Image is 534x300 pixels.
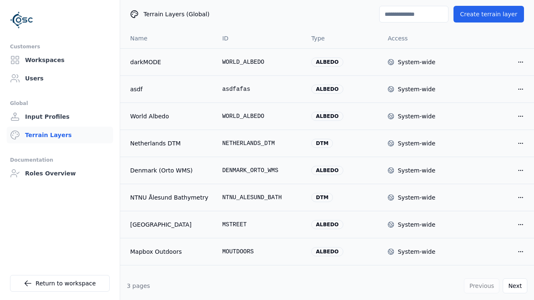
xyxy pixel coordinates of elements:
div: Documentation [10,155,110,165]
button: Next [503,278,527,293]
a: NTNU Ålesund Bathymetry [130,193,209,202]
div: System-wide [398,220,435,229]
div: WORLD_ALBEDO [222,58,298,66]
div: DENMARK_ORTO_WMS [222,166,298,175]
a: Users [7,70,113,87]
div: WORLD_ALBEDO [222,112,298,120]
div: Global [10,98,110,108]
button: Create terrain layer [453,6,524,22]
div: dtm [311,193,333,202]
a: darkMODE [130,58,209,66]
a: [GEOGRAPHIC_DATA] [130,220,209,229]
a: Mapbox Outdoors [130,247,209,256]
img: Logo [10,8,33,32]
a: Netherlands DTM [130,139,209,147]
div: MSTREET [222,220,298,229]
a: Workspaces [7,52,113,68]
a: Denmark (Orto WMS) [130,166,209,175]
div: dtm [311,139,333,148]
div: albedo [311,166,343,175]
a: Input Profiles [7,108,113,125]
th: Type [305,28,381,48]
a: World Albedo [130,112,209,120]
a: Return to workspace [10,275,110,292]
span: Terrain Layers (Global) [144,10,209,18]
div: System-wide [398,193,435,202]
div: albedo [311,247,343,256]
div: albedo [311,220,343,229]
div: albedo [311,85,343,94]
div: System-wide [398,112,435,120]
a: Roles Overview [7,165,113,182]
div: System-wide [398,166,435,175]
div: albedo [311,112,343,121]
a: Terrain Layers [7,127,113,143]
th: ID [216,28,305,48]
th: Name [120,28,216,48]
div: System-wide [398,85,435,93]
div: System-wide [398,247,435,256]
div: albedo [311,57,343,67]
a: asdf [130,85,209,93]
div: MOUTDOORS [222,247,298,256]
th: Access [381,28,457,48]
div: NTNU_ALESUND_BATH [222,193,298,202]
div: Customers [10,42,110,52]
div: NETHERLANDS_DTM [222,139,298,147]
div: System-wide [398,139,435,147]
div: System-wide [398,58,435,66]
span: 3 pages [127,282,150,289]
div: asdfafas [222,85,298,93]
